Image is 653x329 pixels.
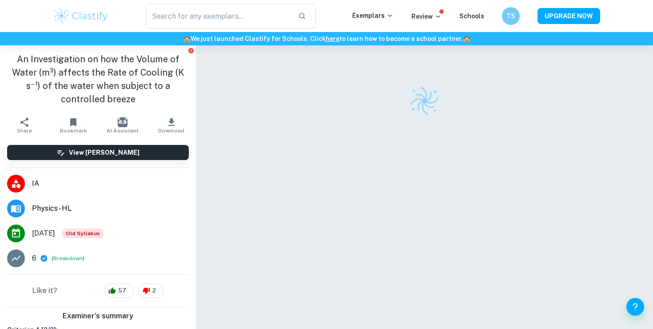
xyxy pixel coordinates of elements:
[146,4,291,28] input: Search for any exemplars...
[626,298,644,316] button: Help and Feedback
[32,228,55,239] span: [DATE]
[506,11,516,21] h6: TS
[98,113,147,138] button: AI Assistant
[62,229,104,238] div: Starting from the May 2025 session, the Physics IA requirements have changed. It's OK to refer to...
[183,35,191,42] span: 🏫
[138,284,163,298] div: 2
[53,7,109,25] img: Clastify logo
[352,11,394,20] p: Exemplars
[147,113,196,138] button: Download
[107,128,139,134] span: AI Assistant
[17,128,32,134] span: Share
[7,145,189,160] button: View [PERSON_NAME]
[326,35,339,42] a: here
[158,128,184,134] span: Download
[52,254,84,263] span: ( )
[411,12,442,21] p: Review
[538,8,600,24] button: UPGRADE NOW
[53,254,83,262] button: Breakdown
[187,47,194,54] button: Report issue
[147,286,161,295] span: 2
[32,253,36,264] p: 6
[502,7,520,25] button: TS
[32,178,189,189] span: IA
[2,34,651,44] h6: We just launched Clastify for Schools. Click to learn how to become a school partner.
[62,229,104,238] span: Old Syllabus
[408,85,440,117] img: Clastify logo
[7,52,189,106] h1: An Investigation on how the Volume of Water (m³) affects the Rate of Cooling (K s⁻¹) of the water...
[32,203,189,214] span: Physics - HL
[113,286,131,295] span: 57
[459,12,484,20] a: Schools
[4,311,192,321] h6: Examiner's summary
[49,113,98,138] button: Bookmark
[60,128,87,134] span: Bookmark
[32,285,57,296] h6: Like it?
[104,284,134,298] div: 57
[69,148,139,157] h6: View [PERSON_NAME]
[118,117,127,127] img: AI Assistant
[463,35,470,42] span: 🏫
